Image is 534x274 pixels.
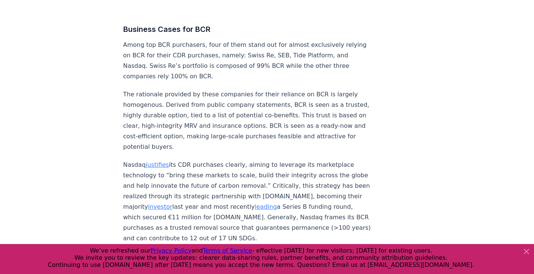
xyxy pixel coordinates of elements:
[123,40,371,82] p: Among top BCR purchasers, four of them stand out for almost exclusively relying on BCR for their ...
[123,23,371,35] h3: Business Cases for BCR
[123,160,371,244] p: Nasdaq its CDR purchases clearly, aiming to leverage its marketplace technology to “bring these m...
[123,89,371,152] p: The rationale provided by these companies for their reliance on BCR is largely homogenous. Derive...
[146,161,169,168] a: justifies
[148,203,172,210] a: investor
[255,203,277,210] a: leading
